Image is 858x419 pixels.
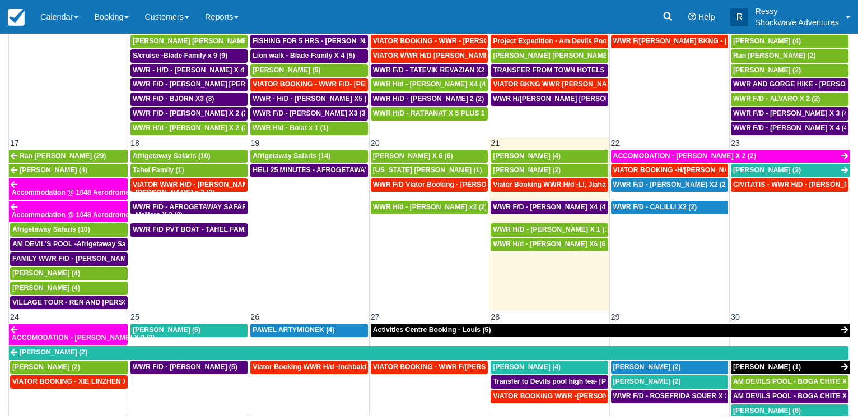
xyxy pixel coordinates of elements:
span: [PERSON_NAME] (1) [733,363,801,371]
a: WWR - H/D - [PERSON_NAME] X 4 (4) [130,64,248,77]
span: VILLAGE TOUR - REN AND [PERSON_NAME] X4 (4) [12,298,180,306]
a: [PERSON_NAME] (2) [611,375,728,389]
a: WWR AND GORGE HIKE - [PERSON_NAME] AND [PERSON_NAME] 4 (4) [731,78,848,91]
span: Transfer to Devils pool high tea- [PERSON_NAME] X4 (4) [493,377,677,385]
span: WWR - H/D - [PERSON_NAME] X 4 (4) [133,66,255,74]
span: 22 [610,139,621,148]
a: [PERSON_NAME] (5) [250,64,367,77]
a: [PERSON_NAME] X 6 (6) [371,150,488,163]
span: [PERSON_NAME] (5) [133,326,200,334]
a: [PERSON_NAME] (5) [130,324,248,337]
span: [PERSON_NAME] (5) [253,66,320,74]
span: WWR F/D - [PERSON_NAME] X3 (3) [253,109,367,117]
span: 21 [489,139,501,148]
span: WWR F/D Viator Booking - [PERSON_NAME] X1 (1) [373,181,538,188]
span: WWR F/D - [PERSON_NAME] X4 (4) [493,203,608,211]
span: [PERSON_NAME] X 6 (6) [373,152,453,160]
a: [PERSON_NAME] (4) [491,361,608,374]
span: HELI 25 MINUTES - AFROGETAWAY SAFARIS X5 (5) [253,166,421,174]
span: VIATOR BOOKING - XIE LINZHEN X4 (4) [12,377,142,385]
span: [PERSON_NAME] (2) [733,66,801,74]
span: 28 [489,312,501,321]
span: 26 [249,312,260,321]
a: Afrigetaway Safaris (14) [250,150,367,163]
a: [PERSON_NAME] (2) [491,164,608,177]
a: Transfer to Devils pool high tea- [PERSON_NAME] X4 (4) [491,375,608,389]
span: WWR F/D - AFROGETAWAY SAFARIS X5 (5) [133,203,274,211]
span: 27 [370,312,381,321]
a: VIATOR BOOKING - XIE LINZHEN X4 (4) [10,375,128,389]
a: TRANSFER FROM TOWN HOTELS TO VFA - [PERSON_NAME] [PERSON_NAME] X2 (2) [491,64,608,77]
span: WWR F/D - [PERSON_NAME] X 4 (4) [733,124,850,132]
span: Lion walk - Blade Family X 4 (5) [253,52,355,59]
span: Afrigetaway Safaris (14) [253,152,330,160]
span: Afrigetaway Safaris (10) [12,225,90,233]
span: WWR H/d - [PERSON_NAME] x2 (2) [373,203,487,211]
span: VIATOR BKNG WWR [PERSON_NAME] 2 (1) [493,80,635,88]
a: WWR H/[PERSON_NAME] [PERSON_NAME] X 4 (4) [491,93,608,106]
span: 29 [610,312,621,321]
span: WWR F/D - ALVARO X 2 (2) [733,95,820,103]
a: WWR F/D Viator Booking - [PERSON_NAME] X1 (1) [371,178,488,192]
a: [PERSON_NAME] [PERSON_NAME] (5) [130,35,248,48]
span: ACCOMODATION - [PERSON_NAME] X 2 (2) [613,152,756,160]
a: WWR F/D - [PERSON_NAME] X 3 (4) [731,107,848,121]
a: VIATOR BOOKING -H/[PERSON_NAME] X 4 (4) [611,164,728,177]
span: [PERSON_NAME] (4) [493,152,561,160]
span: VIATOR WWR H/D - [PERSON_NAME] 3 (3) [133,181,271,188]
a: AM DEVILS POOL - BOGA CHITE X 1 (1) [731,390,848,403]
span: WWR F/D - BJORN X3 (3) [133,95,214,103]
a: Viator Booking WWR H/d -Inchbald [PERSON_NAME] X 4 (4) [250,361,367,374]
a: PAWEL ARTYMIONEK (4) [250,324,367,337]
span: [PERSON_NAME] (2) [20,348,87,356]
a: WWR F/D - [PERSON_NAME] X4 (4) [491,201,608,214]
span: Tahel Family (1) [133,166,184,174]
span: Accommodation @ 1048 Aerodrome - [PERSON_NAME] x 2 (2) [12,188,214,196]
span: Viator Booking WWR H/d -Inchbald [PERSON_NAME] X 4 (4) [253,363,448,371]
span: WWR H/d - Bolat x 1 (1) [253,124,328,132]
span: WWR H/[PERSON_NAME] [PERSON_NAME] X 4 (4) [493,95,659,103]
a: WWR F/D - AFROGETAWAY SAFARIS X5 (5) [130,201,248,214]
a: CIVITATIS - WWR H/D - [PERSON_NAME] Bigas X 12 (12) [731,178,848,192]
span: WWR H/d - [PERSON_NAME] X 2 (2) [133,124,250,132]
a: WWR H/d - [PERSON_NAME] x2 (2) [371,201,488,214]
a: Viator Booking WWR H/d -Li, Jiahao X 2 (2) [491,178,608,192]
span: [PERSON_NAME] [PERSON_NAME] (9) [493,52,620,59]
span: PAWEL ARTYMIONEK (4) [253,326,334,334]
span: [PERSON_NAME] (2) [613,363,681,371]
span: Activities Centre Booking - Louis (5) [373,326,491,334]
i: Help [688,13,696,21]
span: [PERSON_NAME] (2) [493,166,561,174]
a: [PERSON_NAME] (2) [611,361,728,374]
a: VIATOR BOOKING - WWR F/[PERSON_NAME], [PERSON_NAME] 4 (4) [371,361,488,374]
a: WWR F/D - [PERSON_NAME] X 4 (4) [731,122,848,135]
a: VIATOR BOOKING WWR -[PERSON_NAME] X2 (2) [491,390,608,403]
span: VIATOR BOOKING - WWR - [PERSON_NAME] 2 (2) [373,37,537,45]
span: S/cruise -Blade Family x 9 (9) [133,52,227,59]
a: WWR H/D - [PERSON_NAME] 2 (2) [371,93,488,106]
span: Afrigetaway Safaris (10) [133,152,211,160]
a: Accommodation @ 1048 Aerodrome - MaNare X 2 (2) [9,201,128,222]
a: ACCOMODATION - [PERSON_NAME] X 2 (2) [611,150,850,163]
a: WWR H/d - [PERSON_NAME] X 2 (2) [130,122,248,135]
a: WWR F/D - [PERSON_NAME] X2 (2) [611,178,728,192]
a: HELI 25 MINUTES - AFROGETAWAY SAFARIS X5 (5) [250,164,367,177]
a: VIATOR BOOKING - WWR F/D- [PERSON_NAME] 2 (2) [250,78,367,91]
span: [PERSON_NAME] (2) [12,363,80,371]
a: FISHING FOR 5 HRS - [PERSON_NAME] X 2 (2) [250,35,367,48]
a: [PERSON_NAME] (4) [9,164,128,177]
a: Afrigetaway Safaris (10) [10,223,128,237]
a: VIATOR BOOKING - WWR - [PERSON_NAME] 2 (2) [371,35,488,48]
span: WWR F/D - CALILLI X2 (2) [613,203,697,211]
a: S/cruise -Blade Family x 9 (9) [130,49,248,63]
span: WWR H/D - RATPANAT X 5 PLUS 1 (5) [373,109,495,117]
a: Activities Centre Booking - Louis (5) [371,324,850,337]
span: WWR F/D - ROSEFRIDA SOUER X 2 (2) [613,392,739,400]
a: VILLAGE TOUR - REN AND [PERSON_NAME] X4 (4) [10,296,128,310]
a: [PERSON_NAME] (6) [731,404,848,418]
span: WWR F/D - [PERSON_NAME] X2 (2) [613,181,728,188]
a: ACCOMODATION - [PERSON_NAME] X 2 (2) [9,324,128,345]
a: [PERSON_NAME] (2) [731,64,848,77]
span: 25 [129,312,141,321]
a: WWR F/D - BJORN X3 (3) [130,93,248,106]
